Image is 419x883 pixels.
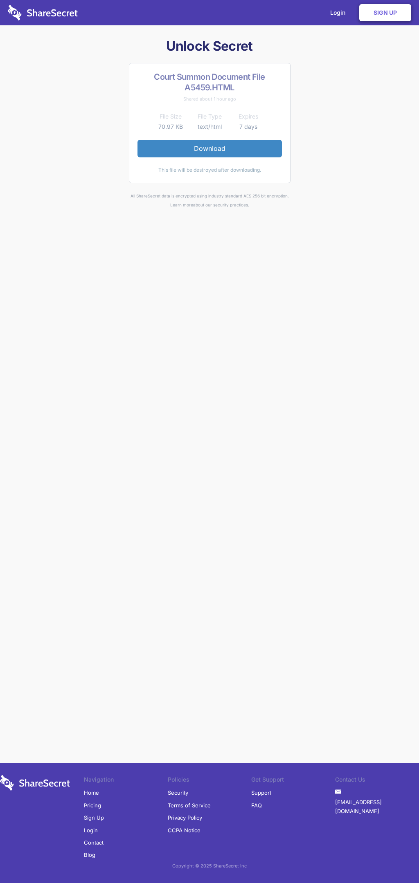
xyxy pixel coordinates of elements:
[170,202,193,207] a: Learn more
[137,94,282,103] div: Shared about 1 hour ago
[168,811,202,824] a: Privacy Policy
[251,787,271,799] a: Support
[359,4,411,21] a: Sign Up
[151,122,190,132] td: 70.97 KB
[168,799,211,811] a: Terms of Service
[168,787,188,799] a: Security
[229,112,268,121] th: Expires
[168,824,200,836] a: CCPA Notice
[137,166,282,175] div: This file will be destroyed after downloading.
[84,824,98,836] a: Login
[137,140,282,157] a: Download
[190,112,229,121] th: File Type
[84,849,95,861] a: Blog
[335,796,419,818] a: [EMAIL_ADDRESS][DOMAIN_NAME]
[84,787,99,799] a: Home
[84,836,104,849] a: Contact
[84,811,104,824] a: Sign Up
[8,5,78,20] img: logo-wordmark-white-trans-d4663122ce5f474addd5e946df7df03e33cb6a1c49d2221995e7729f52c070b2.svg
[229,122,268,132] td: 7 days
[84,775,168,787] li: Navigation
[84,799,101,811] a: Pricing
[335,775,419,787] li: Contact Us
[151,112,190,121] th: File Size
[190,122,229,132] td: text/html
[168,775,252,787] li: Policies
[251,799,262,811] a: FAQ
[251,775,335,787] li: Get Support
[137,72,282,93] h2: Court Summon Document File A5459.HTML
